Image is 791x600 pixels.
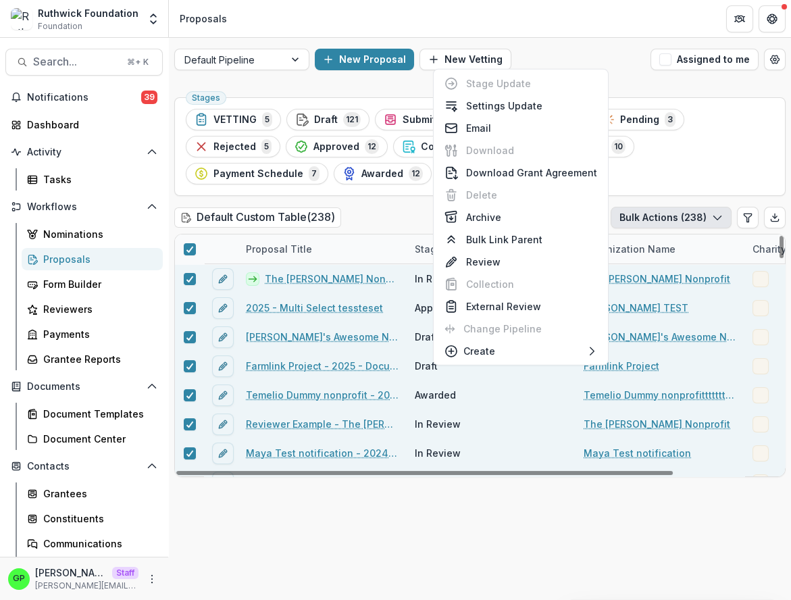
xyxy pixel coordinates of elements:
[212,443,234,464] button: edit
[212,268,234,290] button: edit
[584,388,736,402] a: Temelio Dummy nonprofittttttttt a4 sda16s5d
[415,388,456,402] span: Awarded
[407,234,576,264] div: Stage
[314,114,338,126] span: Draft
[38,20,82,32] span: Foundation
[611,207,732,228] button: Bulk Actions (238)
[33,55,119,68] span: Search...
[764,207,786,228] button: Export table data
[309,166,320,181] span: 7
[265,272,399,286] a: The [PERSON_NAME] Nonprofit - 2025 - Historical Form
[22,168,163,191] a: Tasks
[22,248,163,270] a: Proposals
[27,147,141,158] span: Activity
[584,359,659,373] a: Farmlink Project
[403,114,451,126] span: Submitted
[584,417,730,431] a: The [PERSON_NAME] Nonprofit
[415,330,438,344] span: Draft
[174,207,341,227] h2: Default Custom Table ( 238 )
[5,114,163,136] a: Dashboard
[13,574,25,583] div: Griffin Perry
[38,6,138,20] div: Ruthwick Foundation
[246,446,399,460] a: Maya Test notification - 2024 - Temelio Test Form
[5,141,163,163] button: Open Activity
[246,330,399,344] a: [PERSON_NAME]'s Awesome Nonprofit - 2025 - Shared Form Part 2
[5,86,163,108] button: Notifications39
[246,359,399,373] a: Farmlink Project - 2025 - Document Template F2
[43,407,152,421] div: Document Templates
[174,9,232,28] nav: breadcrumb
[180,11,227,26] div: Proposals
[764,49,786,70] button: Open table manager
[238,234,407,264] div: Proposal Title
[124,55,151,70] div: ⌘ + K
[463,344,495,358] p: Create
[393,136,526,157] button: Contract Phase29
[212,326,234,348] button: edit
[144,571,160,587] button: More
[584,446,691,460] a: Maya Test notification
[334,163,432,184] button: Awarded12
[186,109,281,130] button: VETTING5
[22,403,163,425] a: Document Templates
[415,446,461,460] span: In Review
[5,49,163,76] button: Search...
[576,242,684,256] div: Organization Name
[22,532,163,555] a: Communications
[361,168,403,180] span: Awarded
[415,272,461,286] span: In Review
[43,327,152,341] div: Payments
[27,461,141,472] span: Contacts
[27,118,152,132] div: Dashboard
[584,272,730,286] a: The [PERSON_NAME] Nonprofit
[5,376,163,397] button: Open Documents
[22,298,163,320] a: Reviewers
[212,384,234,406] button: edit
[576,234,744,264] div: Organization Name
[43,352,152,366] div: Grantee Reports
[419,49,511,70] button: New Vetting
[43,536,152,551] div: Communications
[43,277,152,291] div: Form Builder
[141,91,157,104] span: 39
[213,141,256,153] span: Rejected
[212,355,234,377] button: edit
[415,417,461,431] span: In Review
[43,252,152,266] div: Proposals
[43,486,152,501] div: Grantees
[213,168,303,180] span: Payment Schedule
[43,172,152,186] div: Tasks
[262,112,272,127] span: 5
[186,163,328,184] button: Payment Schedule7
[407,242,451,256] div: Stage
[584,301,688,315] a: [PERSON_NAME] TEST
[27,381,141,393] span: Documents
[22,223,163,245] a: Nominations
[43,511,152,526] div: Constituents
[192,93,220,103] span: Stages
[22,348,163,370] a: Grantee Reports
[415,301,460,315] span: Approved
[5,455,163,477] button: Open Contacts
[112,567,138,579] p: Staff
[27,201,141,213] span: Workflows
[144,5,163,32] button: Open entity switcher
[212,297,234,319] button: edit
[343,112,361,127] span: 121
[43,302,152,316] div: Reviewers
[5,196,163,218] button: Open Workflows
[11,8,32,30] img: Ruthwick Foundation
[213,114,257,126] span: VETTING
[43,432,152,446] div: Document Center
[421,141,496,153] span: Contract Phase
[737,207,759,228] button: Edit table settings
[22,323,163,345] a: Payments
[375,109,478,130] button: Submitted11
[238,242,320,256] div: Proposal Title
[261,139,272,154] span: 5
[246,417,399,431] a: Reviewer Example - The [PERSON_NAME] Nonprofit
[22,273,163,295] a: Form Builder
